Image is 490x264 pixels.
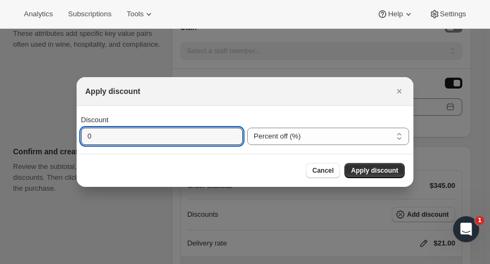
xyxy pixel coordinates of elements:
[24,10,53,18] span: Analytics
[440,10,466,18] span: Settings
[312,166,334,175] span: Cancel
[392,84,407,99] button: Close
[68,10,111,18] span: Subscriptions
[120,7,161,22] button: Tools
[344,163,405,178] button: Apply discount
[61,7,118,22] button: Subscriptions
[453,216,479,242] iframe: Intercom live chat
[85,86,140,97] h2: Apply discount
[17,7,59,22] button: Analytics
[351,166,398,175] span: Apply discount
[370,7,420,22] button: Help
[127,10,143,18] span: Tools
[81,116,109,124] span: Discount
[306,163,340,178] button: Cancel
[423,7,473,22] button: Settings
[388,10,403,18] span: Help
[475,216,484,225] span: 1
